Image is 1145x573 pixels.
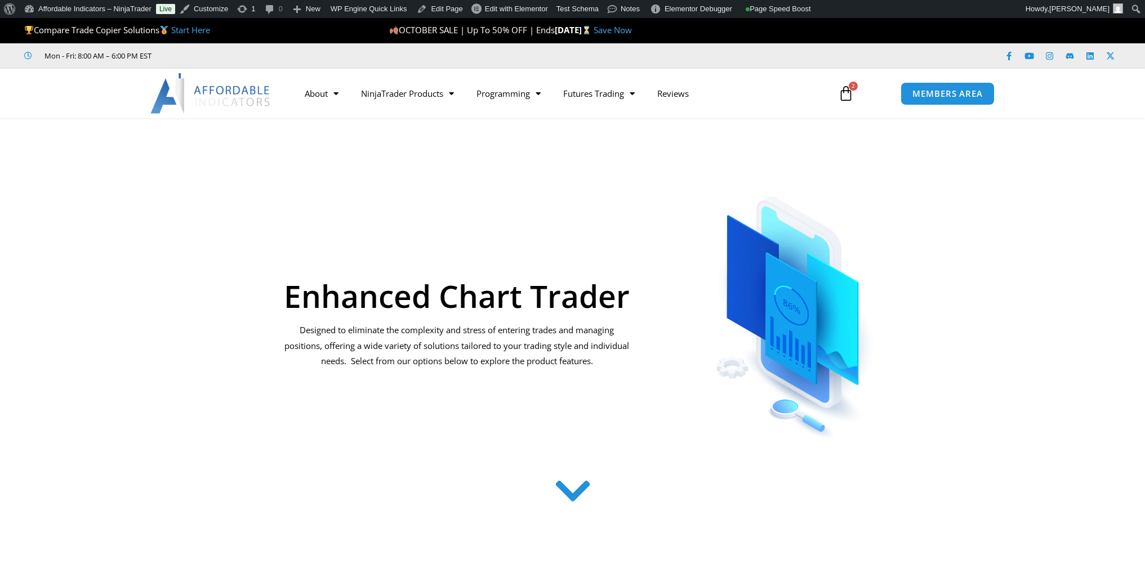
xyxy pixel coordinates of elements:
img: 🏆 [25,26,33,34]
span: Mon - Fri: 8:00 AM – 6:00 PM EST [42,49,152,62]
span: Compare Trade Copier Solutions [24,24,210,35]
strong: [DATE] [555,24,594,35]
span: [PERSON_NAME] [1049,5,1110,13]
img: LogoAI | Affordable Indicators – NinjaTrader [150,73,271,114]
a: About [293,80,350,106]
nav: Menu [293,80,825,106]
a: Save Now [594,24,632,35]
a: Start Here [171,24,210,35]
a: MEMBERS AREA [901,82,995,105]
iframe: Customer reviews powered by Trustpilot [167,50,336,61]
a: Live [156,4,175,14]
img: 🥇 [160,26,168,34]
img: ChartTrader | Affordable Indicators – NinjaTrader [679,169,910,443]
a: Reviews [646,80,700,106]
a: NinjaTrader Products [350,80,465,106]
span: MEMBERS AREA [912,89,983,98]
span: OCTOBER SALE | Up To 50% OFF | Ends [389,24,555,35]
p: Designed to eliminate the complexity and stress of entering trades and managing positions, offeri... [283,323,631,370]
a: Futures Trading [552,80,646,106]
img: 🍂 [390,26,398,34]
h1: Enhanced Chart Trader [283,280,631,311]
span: Edit with Elementor [485,5,548,13]
a: Programming [465,80,552,106]
span: 2 [849,82,858,91]
a: 2 [821,77,871,110]
img: ⌛ [582,26,591,34]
